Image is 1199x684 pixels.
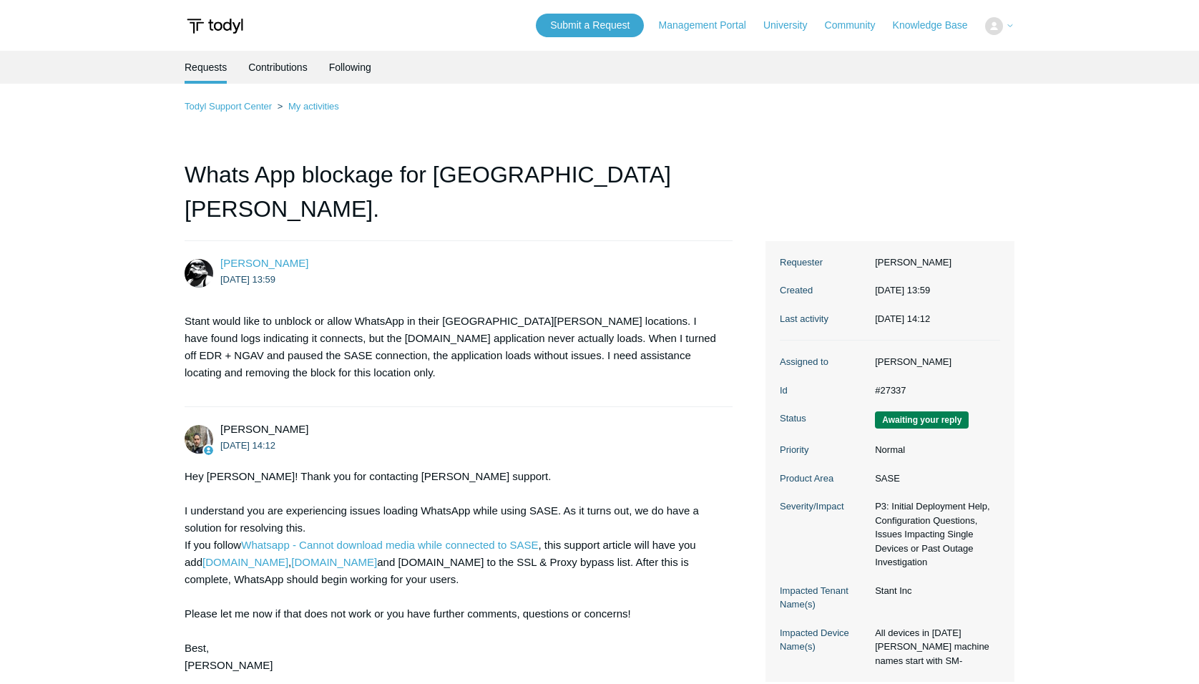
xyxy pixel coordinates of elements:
a: My activities [288,101,339,112]
h1: Whats App blockage for [GEOGRAPHIC_DATA][PERSON_NAME]. [185,157,733,241]
span: Michael Tjader [220,423,308,435]
li: My activities [275,101,339,112]
a: [DOMAIN_NAME] [291,556,377,568]
dt: Severity/Impact [780,499,868,514]
dt: Created [780,283,868,298]
dd: [PERSON_NAME] [868,255,1000,270]
time: 2025-08-12T13:59:59Z [220,274,275,285]
dd: All devices in [DATE][PERSON_NAME] machine names start with SM- [868,626,1000,668]
div: Hey [PERSON_NAME]! Thank you for contacting [PERSON_NAME] support. I understand you are experienc... [185,468,718,674]
p: Stant would like to unblock or allow WhatsApp in their [GEOGRAPHIC_DATA][PERSON_NAME] locations. ... [185,313,718,381]
time: 2025-08-12T14:12:28+00:00 [875,313,930,324]
dt: Impacted Device Name(s) [780,626,868,654]
a: Following [329,51,371,84]
a: Management Portal [659,18,760,33]
dd: Stant Inc [868,584,1000,598]
li: Todyl Support Center [185,101,275,112]
dd: #27337 [868,383,1000,398]
dt: Requester [780,255,868,270]
a: Todyl Support Center [185,101,272,112]
a: [PERSON_NAME] [220,257,308,269]
dt: Product Area [780,472,868,486]
a: [DOMAIN_NAME] [202,556,288,568]
dd: Normal [868,443,1000,457]
a: University [763,18,821,33]
li: Requests [185,51,227,84]
dt: Impacted Tenant Name(s) [780,584,868,612]
dt: Priority [780,443,868,457]
dt: Assigned to [780,355,868,369]
img: Todyl Support Center Help Center home page [185,13,245,39]
a: Contributions [248,51,308,84]
span: Michael Priddy [220,257,308,269]
span: We are waiting for you to respond [875,411,969,429]
dt: Id [780,383,868,398]
a: Submit a Request [536,14,644,37]
time: 2025-08-12T13:59:59+00:00 [875,285,930,295]
a: Knowledge Base [893,18,982,33]
a: Whatsapp - Cannot download media while connected to SASE [241,539,538,551]
dd: SASE [868,472,1000,486]
dd: P3: Initial Deployment Help, Configuration Questions, Issues Impacting Single Devices or Past Out... [868,499,1000,570]
time: 2025-08-12T14:12:27Z [220,440,275,451]
a: Community [825,18,890,33]
dt: Last activity [780,312,868,326]
dt: Status [780,411,868,426]
dd: [PERSON_NAME] [868,355,1000,369]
